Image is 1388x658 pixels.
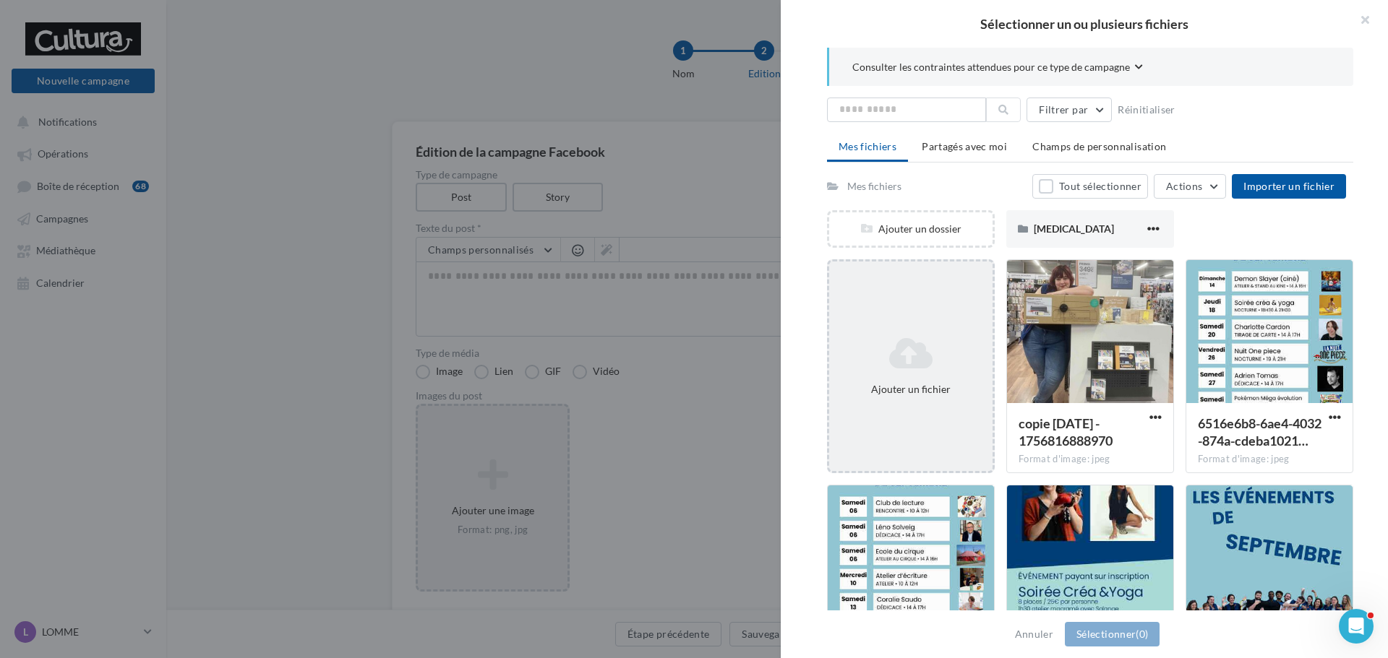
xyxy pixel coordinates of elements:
[835,382,987,397] div: Ajouter un fichier
[1339,609,1374,644] iframe: Intercom live chat
[1009,625,1059,643] button: Annuler
[839,140,896,152] span: Mes fichiers
[922,140,1007,152] span: Partagés avec moi
[847,179,901,194] div: Mes fichiers
[1065,622,1160,646] button: Sélectionner(0)
[852,59,1143,77] button: Consulter les contraintes attendues pour ce type de campagne
[1198,415,1321,449] span: 6516e6b8-6ae4-4032-874a-cdeba10214e3
[1198,453,1341,466] div: Format d'image: jpeg
[1019,415,1113,449] span: copie 02-09-2025 - 1756816888970
[1032,140,1166,152] span: Champs de personnalisation
[852,60,1130,74] span: Consulter les contraintes attendues pour ce type de campagne
[1034,222,1114,235] span: [MEDICAL_DATA]
[1112,101,1181,118] button: Réinitialiser
[1027,98,1112,122] button: Filtrer par
[1243,180,1335,192] span: Importer un fichier
[1154,174,1226,199] button: Actions
[1019,453,1162,466] div: Format d'image: jpeg
[1232,174,1346,199] button: Importer un fichier
[1032,174,1148,199] button: Tout sélectionner
[1166,180,1202,192] span: Actions
[1136,628,1148,640] span: (0)
[804,17,1365,30] h2: Sélectionner un ou plusieurs fichiers
[829,222,993,236] div: Ajouter un dossier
